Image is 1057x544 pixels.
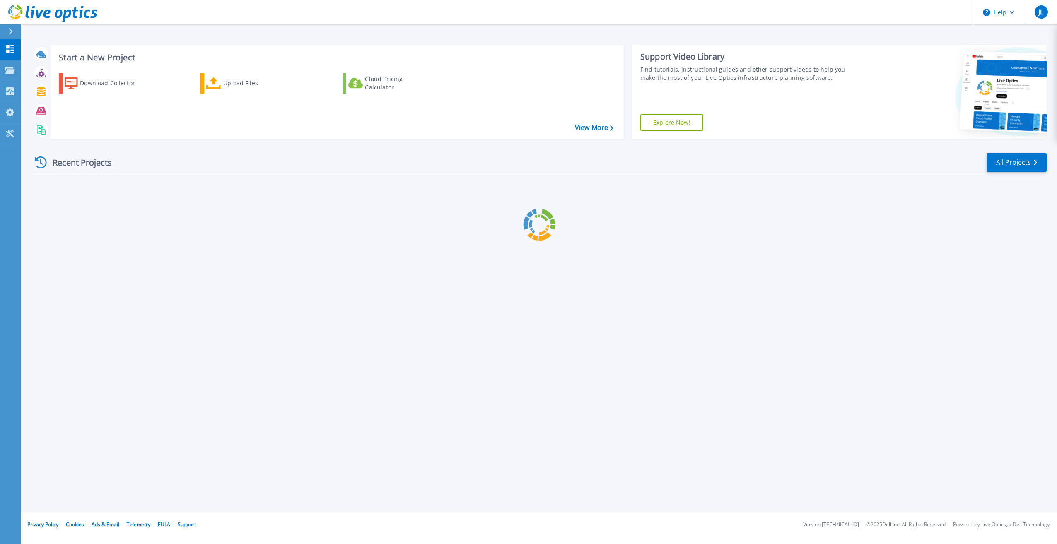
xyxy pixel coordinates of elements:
a: View More [575,124,613,132]
div: Cloud Pricing Calculator [365,75,431,91]
a: Support [178,521,196,528]
a: All Projects [987,153,1047,172]
a: Explore Now! [640,114,703,131]
div: Find tutorials, instructional guides and other support videos to help you make the most of your L... [640,65,854,82]
div: Support Video Library [640,51,854,62]
a: Ads & Email [92,521,119,528]
li: Version: [TECHNICAL_ID] [803,522,859,527]
div: Upload Files [223,75,290,91]
li: Powered by Live Optics, a Dell Technology [953,522,1050,527]
li: © 2025 Dell Inc. All Rights Reserved [866,522,946,527]
a: Cloud Pricing Calculator [343,73,435,94]
a: Upload Files [200,73,293,94]
a: Privacy Policy [27,521,58,528]
div: Recent Projects [32,152,123,173]
a: EULA [158,521,170,528]
span: JL [1038,9,1043,15]
a: Download Collector [59,73,151,94]
a: Cookies [66,521,84,528]
div: Download Collector [80,75,146,91]
h3: Start a New Project [59,53,613,62]
a: Telemetry [127,521,150,528]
